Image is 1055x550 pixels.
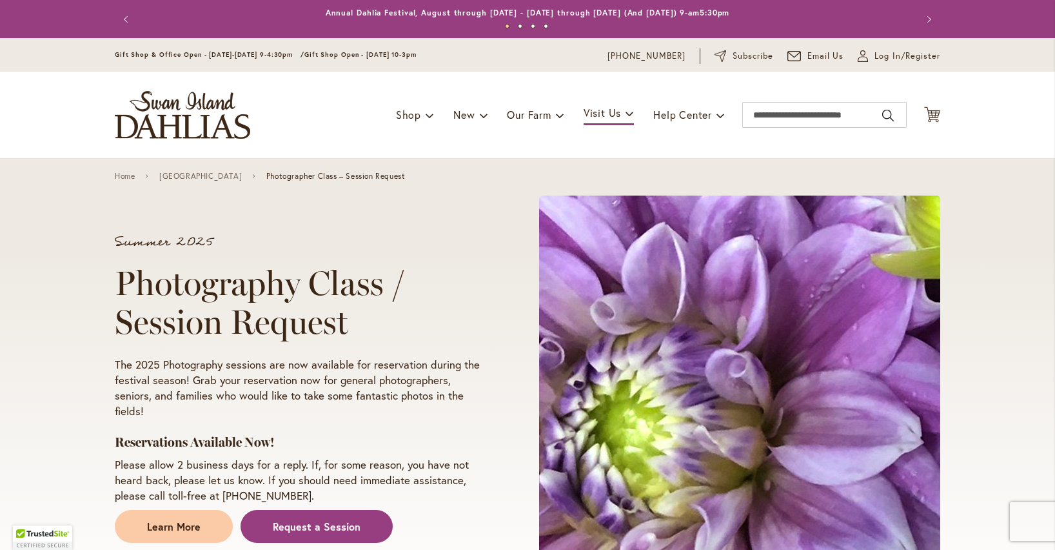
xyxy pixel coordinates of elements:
[715,50,773,63] a: Subscribe
[584,106,621,119] span: Visit Us
[273,520,360,535] span: Request a Session
[159,172,242,181] a: [GEOGRAPHIC_DATA]
[544,24,548,28] button: 4 of 4
[115,172,135,181] a: Home
[115,357,490,419] p: The 2025 Photography sessions are now available for reservation during the festival season! Grab ...
[607,50,685,63] a: [PHONE_NUMBER]
[787,50,844,63] a: Email Us
[115,510,233,544] a: Learn More
[453,108,475,121] span: New
[115,91,250,139] a: store logo
[531,24,535,28] button: 3 of 4
[807,50,844,63] span: Email Us
[914,6,940,32] button: Next
[733,50,773,63] span: Subscribe
[304,50,417,59] span: Gift Shop Open - [DATE] 10-3pm
[858,50,940,63] a: Log In/Register
[115,6,141,32] button: Previous
[396,108,421,121] span: Shop
[653,108,712,121] span: Help Center
[507,108,551,121] span: Our Farm
[115,236,490,249] p: Summer 2025
[115,264,490,341] h1: Photography Class / Session Request
[266,172,406,181] span: Photographer Class – Session Request
[115,457,490,504] p: Please allow 2 business days for a reply. If, for some reason, you have not heard back, please le...
[326,8,730,17] a: Annual Dahlia Festival, August through [DATE] - [DATE] through [DATE] (And [DATE]) 9-am5:30pm
[241,510,393,544] a: Request a Session
[505,24,509,28] button: 1 of 4
[115,50,304,59] span: Gift Shop & Office Open - [DATE]-[DATE] 9-4:30pm /
[115,434,275,450] strong: Reservations Available Now!
[518,24,522,28] button: 2 of 4
[147,520,201,535] span: Learn More
[13,525,72,550] div: TrustedSite Certified
[874,50,940,63] span: Log In/Register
